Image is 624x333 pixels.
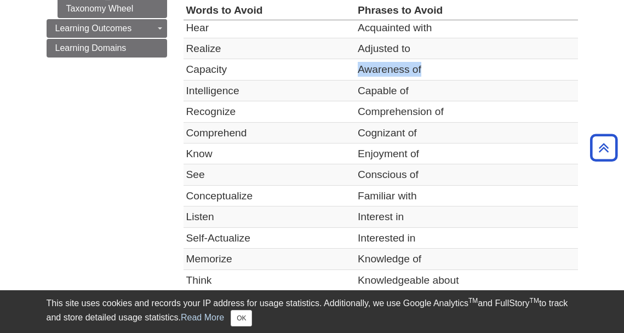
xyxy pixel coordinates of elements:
td: Comprehension of [355,101,578,122]
a: Back to Top [586,140,621,155]
td: Conscious of [355,164,578,185]
span: Learning Domains [55,43,127,53]
a: Learning Domains [47,39,167,58]
td: Interested in [355,227,578,248]
a: Learning Outcomes [47,19,167,38]
div: This site uses cookies and records your IP address for usage statistics. Additionally, we use Goo... [47,297,578,326]
sup: TM [530,297,539,305]
button: Close [231,310,252,326]
td: Think [184,269,355,290]
td: Listen [184,206,355,227]
a: Read More [181,313,224,322]
sup: TM [468,297,478,305]
td: Awareness of [355,59,578,80]
span: Learning Outcomes [55,24,132,33]
td: Know [184,143,355,164]
td: Self-Actualize [184,227,355,248]
td: See [184,164,355,185]
td: Acquainted with [355,17,578,38]
td: Memorize [184,249,355,269]
td: Adjusted to [355,38,578,59]
td: Familiar with [355,185,578,206]
td: Hear [184,17,355,38]
td: Intelligence [184,80,355,101]
td: Realize [184,38,355,59]
td: Knowledgeable about [355,269,578,290]
td: Cognizant of [355,122,578,143]
td: Knowledge of [355,249,578,269]
td: Capable of [355,80,578,101]
td: Recognize [184,101,355,122]
td: Capacity [184,59,355,80]
td: Conceptualize [184,185,355,206]
td: Enjoyment of [355,143,578,164]
td: Comprehend [184,122,355,143]
td: Interest in [355,206,578,227]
